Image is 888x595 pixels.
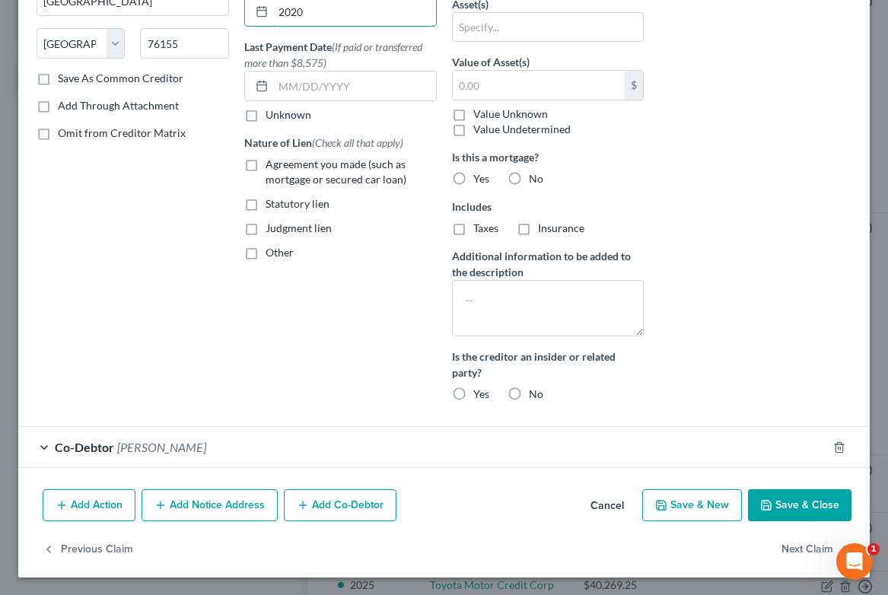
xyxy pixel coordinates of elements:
div: $ [625,71,643,100]
label: Value of Asset(s) [452,54,530,70]
input: Specify... [453,13,644,42]
label: Nature of Lien [244,135,403,151]
button: Add Co-Debtor [284,489,396,521]
label: Additional information to be added to the description [452,248,645,280]
label: Includes [452,199,645,215]
span: Yes [473,387,489,400]
span: Statutory lien [266,197,329,210]
span: No [529,172,543,185]
label: Is this a mortgage? [452,149,645,165]
span: [PERSON_NAME] [117,440,206,454]
span: (Check all that apply) [312,136,403,149]
iframe: Intercom live chat [836,543,873,580]
span: 1 [867,543,880,555]
button: Save & Close [748,489,851,521]
label: Add Through Attachment [58,98,179,113]
label: Last Payment Date [244,39,437,71]
span: Co-Debtor [55,440,114,454]
input: 0.00 [453,71,625,100]
span: (If paid or transferred more than $8,575) [244,40,422,69]
button: Cancel [578,491,636,521]
span: Other [266,246,294,259]
label: Unknown [266,107,311,123]
input: Enter zip... [140,28,228,59]
span: Taxes [473,221,498,234]
span: No [529,387,543,400]
button: Add Notice Address [142,489,278,521]
input: MM/DD/YYYY [273,72,436,100]
label: Save As Common Creditor [58,71,183,86]
span: Agreement you made (such as mortgage or secured car loan) [266,157,406,186]
label: Is the creditor an insider or related party? [452,348,645,380]
label: Value Unknown [473,107,548,122]
button: Add Action [43,489,135,521]
button: Save & New [642,489,742,521]
label: Value Undetermined [473,122,571,137]
span: Insurance [538,221,584,234]
button: Previous Claim [43,533,133,565]
span: Omit from Creditor Matrix [58,126,186,139]
button: Next Claim [781,533,851,565]
span: Judgment lien [266,221,332,234]
span: Yes [473,172,489,185]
